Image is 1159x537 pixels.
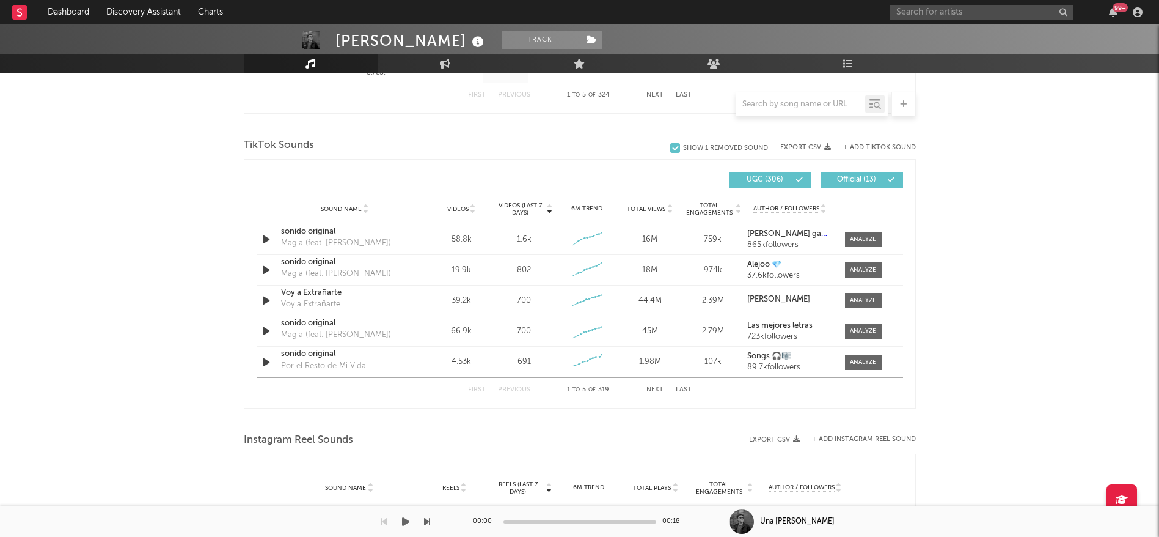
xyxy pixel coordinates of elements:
span: Official ( 13 ) [828,176,885,183]
span: Reels [442,484,459,492]
div: 1.6k [517,234,532,246]
div: 4.53k [433,356,490,368]
span: Sound Name [325,484,366,492]
div: 1.98M [621,356,678,368]
div: Por el Resto de Mi Vida [281,360,366,372]
span: Reels (last 7 days) [491,481,545,495]
div: 39.2k [433,295,490,307]
button: + Add Instagram Reel Sound [812,436,916,443]
div: 865k followers [747,241,832,250]
div: 1 5 319 [555,383,622,398]
span: Author / Followers [769,484,835,492]
span: Sound Name [321,206,362,213]
button: Official(13) [821,172,903,188]
div: 00:00 [473,514,497,529]
strong: [PERSON_NAME] games🎮 [747,230,846,238]
div: 700 [517,295,531,307]
div: 107k [684,356,741,368]
a: Songs 🎧🎼 [747,352,832,361]
div: 66.9k [433,325,490,338]
button: + Add TikTok Sound [843,144,916,151]
div: 802 [517,264,531,276]
div: Show 1 Removed Sound [683,144,768,152]
div: Magia (feat. [PERSON_NAME]) [281,329,391,341]
button: Export CSV [780,144,831,151]
button: Track [502,31,579,49]
div: 45M [621,325,678,338]
div: 6M Trend [558,483,620,492]
a: sonido original [281,256,409,268]
div: + Add Instagram Reel Sound [800,436,916,443]
div: 691 [517,356,531,368]
span: of [588,387,596,393]
a: Las mejores letras [747,322,832,330]
input: Search by song name or URL [736,100,865,109]
button: Next [646,387,664,393]
a: [PERSON_NAME] games🎮 [747,230,832,239]
div: 759k [684,234,741,246]
span: Videos [447,206,469,213]
input: Search for artists [890,5,1073,20]
div: 2.39M [684,295,741,307]
div: Una [PERSON_NAME] [760,516,835,527]
button: Last [676,387,692,393]
div: 16M [621,234,678,246]
div: 700 [517,325,531,338]
div: Voy a Extrañarte [281,298,340,311]
span: Total Plays [633,484,671,492]
button: First [468,387,486,393]
div: 6M Trend [558,204,615,213]
a: [PERSON_NAME] [747,295,832,304]
span: to [572,387,580,393]
div: 974k [684,264,741,276]
a: sonido original [281,348,409,360]
strong: [PERSON_NAME] [747,295,810,303]
span: Total Engagements [684,202,734,217]
div: 89.7k followers [747,363,832,372]
div: 99 + [1113,3,1128,12]
a: sonido original [281,226,409,238]
span: Instagram Reel Sounds [244,433,353,448]
strong: Alejoo 💎 [747,261,781,268]
a: Alejoo 💎 [747,261,832,269]
span: Videos (last 7 days) [495,202,545,217]
span: UGC ( 306 ) [737,176,793,183]
button: 99+ [1109,7,1117,17]
span: Total Views [627,206,665,213]
div: 1 5 324 [555,88,622,103]
div: [PERSON_NAME] [335,31,487,51]
button: Previous [498,387,530,393]
div: 18M [621,264,678,276]
div: 58.8k [433,234,490,246]
strong: Songs 🎧🎼 [747,352,791,360]
button: Export CSV [749,436,800,443]
span: Author / Followers [753,205,819,213]
div: 37.6k followers [747,272,832,280]
div: Magia (feat. [PERSON_NAME]) [281,268,391,280]
button: + Add TikTok Sound [831,144,916,151]
span: TikTok Sounds [244,138,314,153]
span: Total Engagements [692,481,746,495]
div: 19.9k [433,264,490,276]
div: 00:18 [662,514,687,529]
strong: Las mejores letras [747,322,813,330]
a: Voy a Extrañarte [281,287,409,299]
button: UGC(306) [729,172,811,188]
div: 2.79M [684,325,741,338]
div: Magia (feat. [PERSON_NAME]) [281,237,391,250]
a: sonido original [281,317,409,330]
div: 44.4M [621,295,678,307]
div: 723k followers [747,333,832,341]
